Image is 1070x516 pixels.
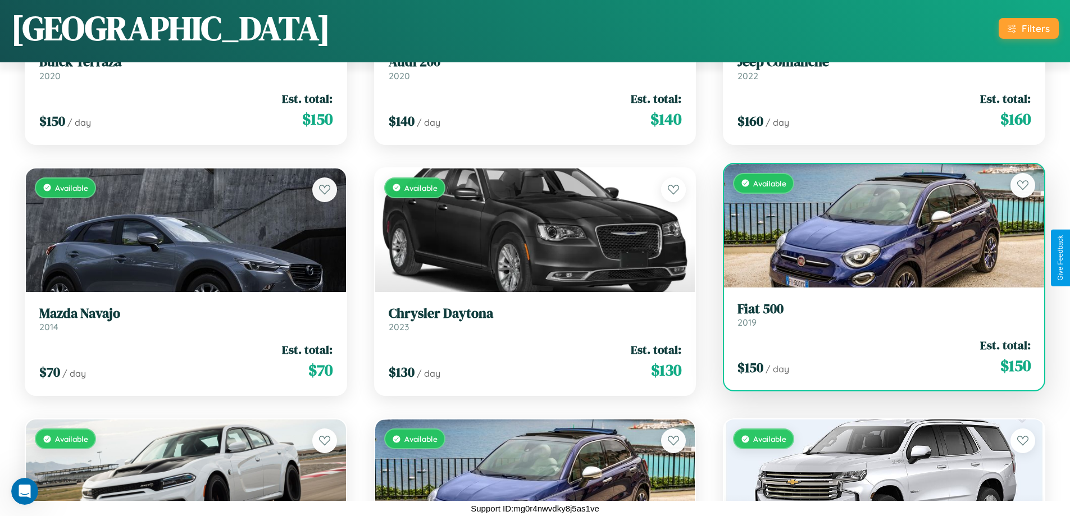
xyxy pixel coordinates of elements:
span: Available [55,183,88,193]
iframe: Intercom live chat [11,478,38,505]
a: Audi 2002020 [389,54,682,81]
span: $ 140 [650,108,681,130]
h3: Fiat 500 [737,301,1031,317]
a: Mazda Navajo2014 [39,305,333,333]
span: $ 130 [389,363,415,381]
span: $ 160 [737,112,763,130]
span: Est. total: [282,90,333,107]
span: 2019 [737,317,757,328]
div: Give Feedback [1057,235,1064,281]
div: Filters [1022,22,1050,34]
span: / day [417,368,440,379]
span: Available [404,434,438,444]
span: $ 70 [39,363,60,381]
a: Buick Terraza2020 [39,54,333,81]
p: Support ID: mg0r4nwvdky8j5as1ve [471,501,599,516]
a: Fiat 5002019 [737,301,1031,328]
span: $ 140 [389,112,415,130]
a: Jeep Comanche2022 [737,54,1031,81]
span: Est. total: [631,341,681,358]
span: $ 150 [302,108,333,130]
span: $ 150 [1000,354,1031,377]
h3: Chrysler Daytona [389,305,682,322]
span: / day [766,363,789,375]
span: Est. total: [282,341,333,358]
span: 2020 [39,70,61,81]
h3: Jeep Comanche [737,54,1031,70]
h3: Audi 200 [389,54,682,70]
button: Filters [999,18,1059,39]
span: 2020 [389,70,410,81]
h1: [GEOGRAPHIC_DATA] [11,5,330,51]
span: Available [55,434,88,444]
span: $ 150 [737,358,763,377]
span: / day [62,368,86,379]
span: $ 150 [39,112,65,130]
span: 2023 [389,321,409,332]
span: Est. total: [631,90,681,107]
span: Available [753,434,786,444]
span: $ 130 [651,359,681,381]
span: Available [404,183,438,193]
span: 2022 [737,70,758,81]
h3: Buick Terraza [39,54,333,70]
span: / day [766,117,789,128]
a: Chrysler Daytona2023 [389,305,682,333]
span: 2014 [39,321,58,332]
h3: Mazda Navajo [39,305,333,322]
span: $ 160 [1000,108,1031,130]
span: / day [417,117,440,128]
span: Est. total: [980,90,1031,107]
span: Est. total: [980,337,1031,353]
span: Available [753,179,786,188]
span: $ 70 [308,359,333,381]
span: / day [67,117,91,128]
